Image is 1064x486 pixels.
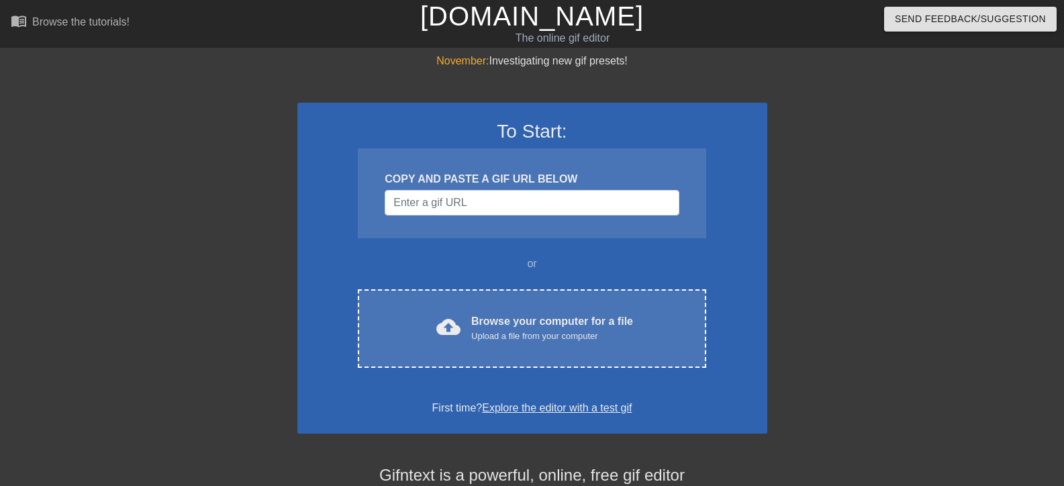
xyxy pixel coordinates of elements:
[315,120,750,143] h3: To Start:
[895,11,1046,28] span: Send Feedback/Suggestion
[297,466,767,485] h4: Gifntext is a powerful, online, free gif editor
[385,171,679,187] div: COPY AND PASTE A GIF URL BELOW
[361,30,763,46] div: The online gif editor
[297,53,767,69] div: Investigating new gif presets!
[471,313,633,343] div: Browse your computer for a file
[11,13,27,29] span: menu_book
[436,315,461,339] span: cloud_upload
[11,13,130,34] a: Browse the tutorials!
[482,402,632,414] a: Explore the editor with a test gif
[385,190,679,215] input: Username
[332,256,732,272] div: or
[420,1,644,31] a: [DOMAIN_NAME]
[315,400,750,416] div: First time?
[436,55,489,66] span: November:
[32,16,130,28] div: Browse the tutorials!
[884,7,1057,32] button: Send Feedback/Suggestion
[471,330,633,343] div: Upload a file from your computer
